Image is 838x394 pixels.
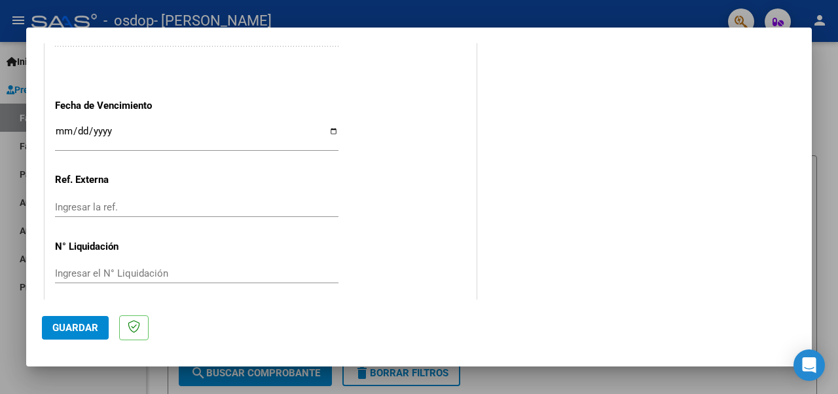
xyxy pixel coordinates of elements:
[55,172,178,187] p: Ref. Externa
[55,239,178,254] p: N° Liquidación
[793,349,825,381] div: Open Intercom Messenger
[52,322,98,334] span: Guardar
[55,98,178,113] p: Fecha de Vencimiento
[42,316,109,340] button: Guardar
